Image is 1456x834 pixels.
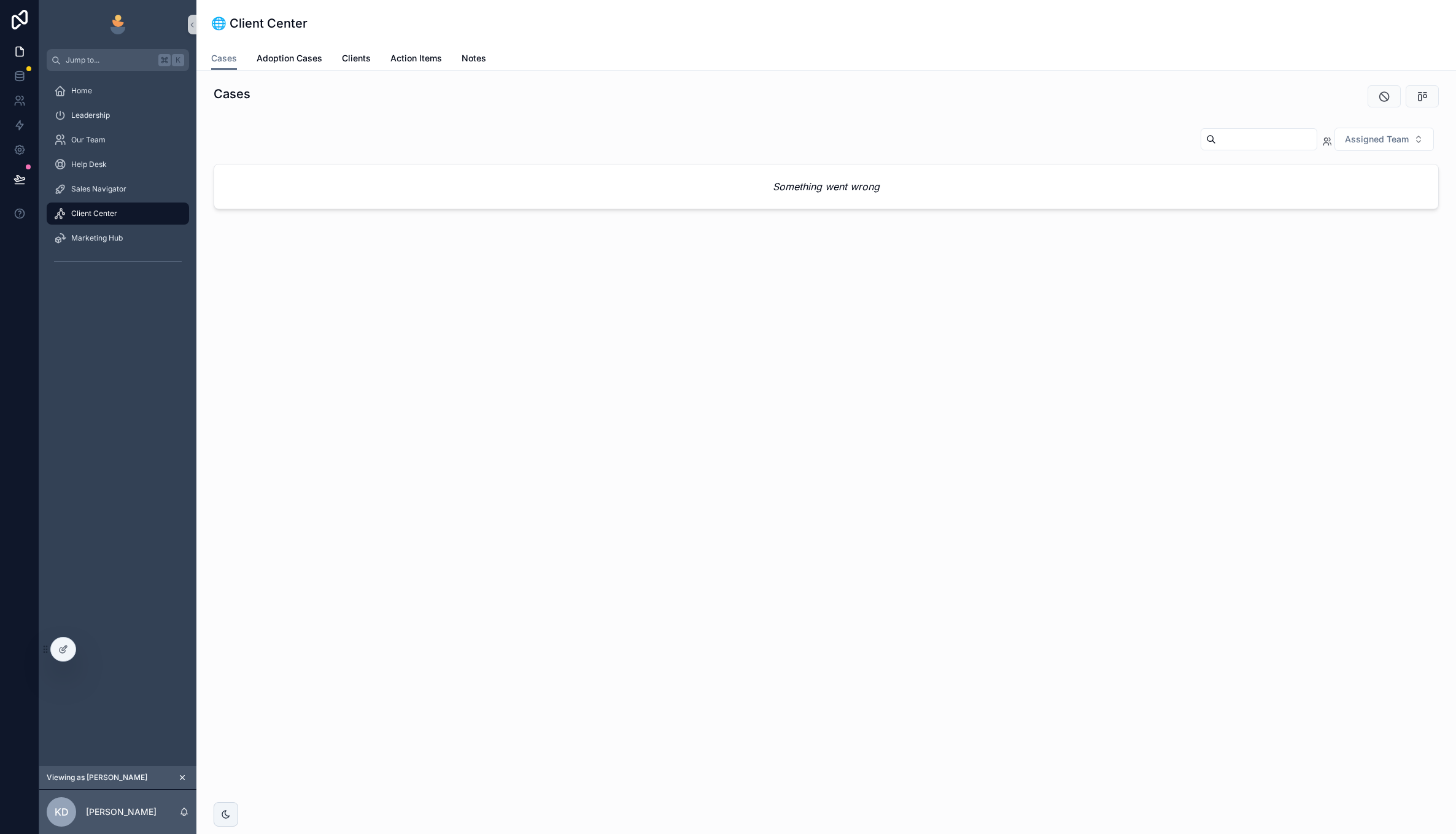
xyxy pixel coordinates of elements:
img: App logo [108,15,128,34]
a: Cases [211,47,237,71]
span: Adoption Cases [257,52,322,64]
span: Clients [342,52,371,64]
button: Jump to...K [47,49,189,71]
a: Notes [462,47,486,72]
a: Client Center [47,203,189,225]
a: Leadership [47,104,189,126]
span: Cases [211,52,237,64]
div: scrollable content [39,71,196,287]
a: Marketing Hub [47,227,189,249]
a: Action Items [390,47,442,72]
em: Something went wrong [773,179,880,194]
a: Sales Navigator [47,178,189,200]
span: Viewing as [PERSON_NAME] [47,773,147,782]
h1: 🌐 Client Center [211,15,308,32]
span: Our Team [71,135,106,145]
span: Marketing Hub [71,233,123,243]
a: Help Desk [47,153,189,176]
h1: Cases [214,85,250,102]
span: Help Desk [71,160,107,169]
span: Assigned Team [1345,133,1409,145]
span: Jump to... [66,55,153,65]
a: Our Team [47,129,189,151]
span: Home [71,86,92,96]
p: [PERSON_NAME] [86,806,157,818]
a: Clients [342,47,371,72]
span: Client Center [71,209,117,218]
span: KD [55,805,69,819]
span: K [173,55,183,65]
span: Sales Navigator [71,184,126,194]
span: Notes [462,52,486,64]
button: Select Button [1334,128,1434,151]
a: Home [47,80,189,102]
span: Leadership [71,110,110,120]
a: Adoption Cases [257,47,322,72]
span: Action Items [390,52,442,64]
